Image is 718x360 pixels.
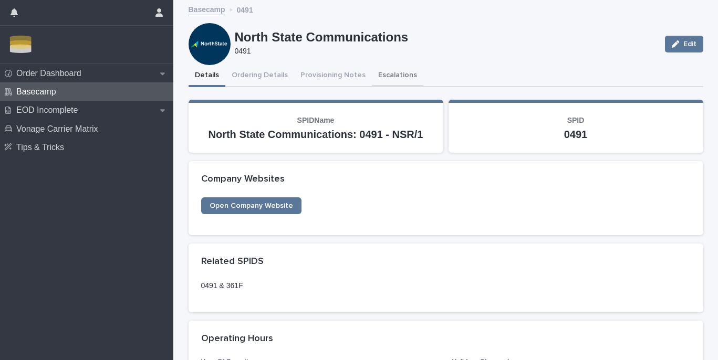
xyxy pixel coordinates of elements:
p: 0491 [237,3,253,15]
p: Order Dashboard [12,68,90,78]
img: Zbn3osBRTqmJoOucoKu4 [8,34,33,55]
p: Tips & Tricks [12,142,72,152]
button: Escalations [372,65,423,87]
span: Open Company Website [210,202,293,209]
p: 0491 [461,130,691,140]
h2: Company Websites [201,174,285,185]
a: Open Company Website [201,197,301,214]
a: Basecamp [189,2,225,15]
p: Basecamp [12,87,65,97]
h2: Related SPIDS [201,256,264,268]
span: Edit [683,40,696,48]
span: SPIDName [297,116,335,124]
p: Vonage Carrier Matrix [12,124,107,134]
h2: Operating Hours [201,333,273,345]
button: Edit [665,36,703,52]
p: North State Communications [235,32,657,42]
p: 0491 [235,46,652,56]
span: SPID [567,116,585,124]
button: Details [189,65,225,87]
p: EOD Incomplete [12,105,86,115]
button: Provisioning Notes [294,65,372,87]
p: 0491 & 361F [201,280,691,291]
p: North State Communications: 0491 - NSR/1 [201,130,431,140]
button: Ordering Details [225,65,294,87]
